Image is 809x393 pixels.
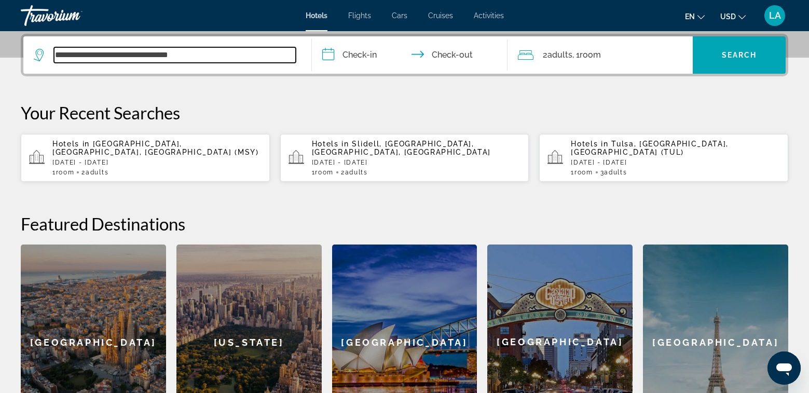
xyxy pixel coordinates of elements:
span: LA [769,10,781,21]
button: Hotels in Tulsa, [GEOGRAPHIC_DATA], [GEOGRAPHIC_DATA] (TUL)[DATE] - [DATE]1Room3Adults [539,133,788,182]
span: Adults [86,169,108,176]
span: Adults [547,50,572,60]
span: Slidell, [GEOGRAPHIC_DATA], [GEOGRAPHIC_DATA], [GEOGRAPHIC_DATA] [312,140,491,156]
span: [GEOGRAPHIC_DATA], [GEOGRAPHIC_DATA], [GEOGRAPHIC_DATA] (MSY) [52,140,259,156]
span: Adults [604,169,627,176]
p: Your Recent Searches [21,102,788,123]
button: Hotels in Slidell, [GEOGRAPHIC_DATA], [GEOGRAPHIC_DATA], [GEOGRAPHIC_DATA][DATE] - [DATE]1Room2Ad... [280,133,529,182]
p: [DATE] - [DATE] [571,159,780,166]
button: Travelers: 2 adults, 0 children [508,36,693,74]
span: 2 [341,169,368,176]
span: Tulsa, [GEOGRAPHIC_DATA], [GEOGRAPHIC_DATA] (TUL) [571,140,729,156]
span: Adults [345,169,368,176]
button: Search [693,36,786,74]
span: Search [722,51,757,59]
span: 2 [543,48,572,62]
a: Hotels [306,11,327,20]
span: 1 [571,169,593,176]
span: 3 [600,169,627,176]
span: 1 [312,169,334,176]
a: Flights [348,11,371,20]
span: 2 [81,169,108,176]
span: Room [315,169,334,176]
button: Change language [685,9,705,24]
button: User Menu [761,5,788,26]
p: [DATE] - [DATE] [312,159,521,166]
span: 1 [52,169,74,176]
a: Activities [474,11,504,20]
span: Room [574,169,593,176]
span: Room [580,50,601,60]
span: en [685,12,695,21]
span: , 1 [572,48,601,62]
span: Hotels in [312,140,349,148]
span: Hotels in [571,140,608,148]
iframe: Button to launch messaging window [767,351,801,385]
div: Search widget [23,36,786,74]
a: Cars [392,11,407,20]
span: Room [56,169,75,176]
button: Change currency [720,9,746,24]
p: [DATE] - [DATE] [52,159,262,166]
a: Cruises [428,11,453,20]
button: Check in and out dates [312,36,508,74]
span: USD [720,12,736,21]
span: Hotels in [52,140,90,148]
button: Hotels in [GEOGRAPHIC_DATA], [GEOGRAPHIC_DATA], [GEOGRAPHIC_DATA] (MSY)[DATE] - [DATE]1Room2Adults [21,133,270,182]
h2: Featured Destinations [21,213,788,234]
a: Travorium [21,2,125,29]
